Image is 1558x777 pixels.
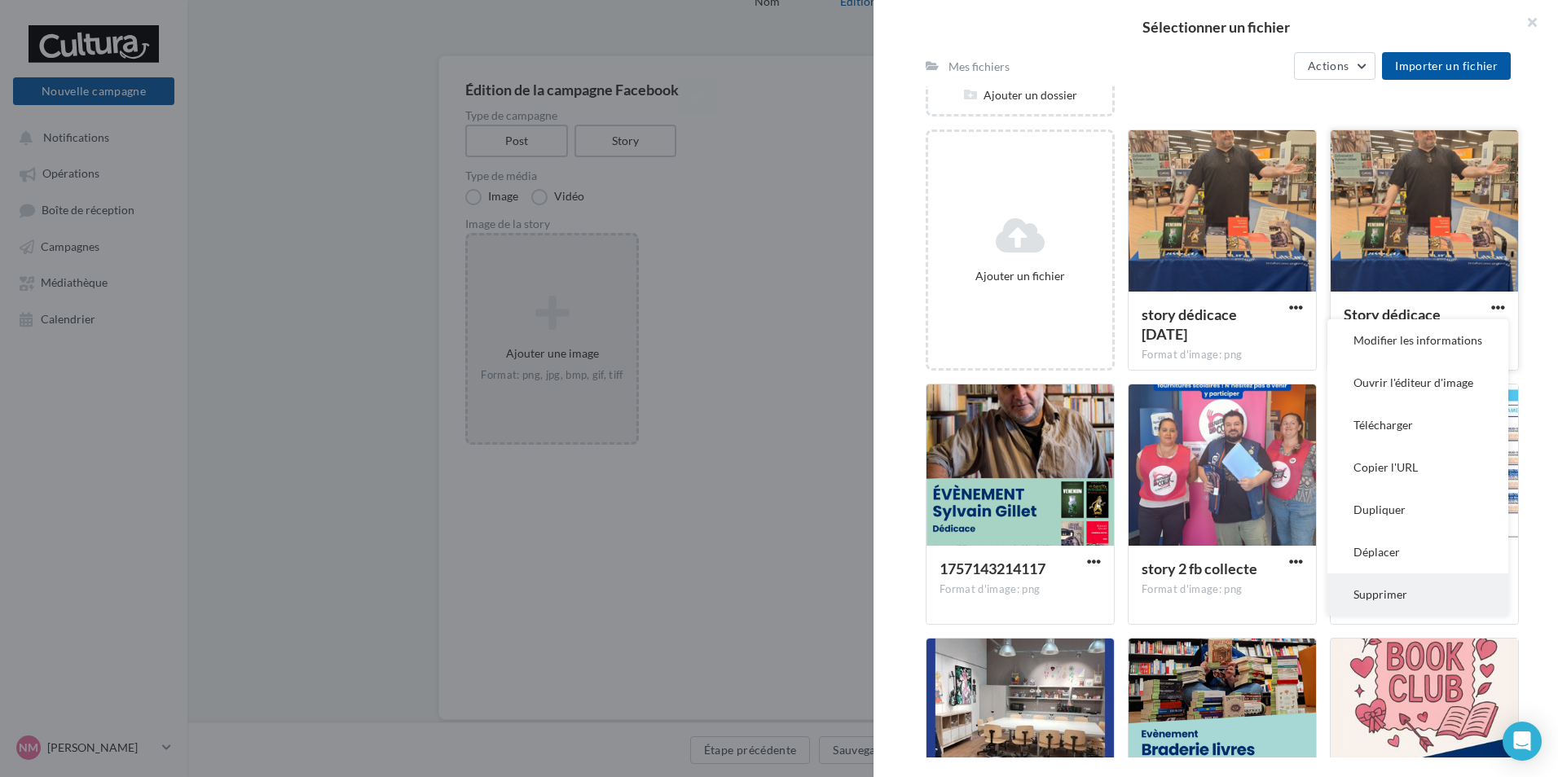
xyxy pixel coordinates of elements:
span: Story dédicace 06.09.2025 [1344,305,1441,343]
button: Ouvrir l'éditeur d'image [1327,362,1508,404]
button: Supprimer [1327,573,1508,616]
span: Actions [1308,59,1349,72]
span: story dédicace 06.09.2025 [1142,305,1237,343]
div: Format d'image: png [1142,348,1303,362]
button: Importer un fichier [1382,52,1511,80]
div: Format d'image: png [940,582,1101,597]
button: Déplacer [1327,531,1508,573]
div: Ajouter un fichier [935,268,1106,284]
div: Open Intercom Messenger [1503,722,1542,761]
h2: Sélectionner un fichier [900,20,1532,34]
div: Fichier ajouté avec succès [677,77,881,115]
span: story 2 fb collecte [1142,560,1257,577]
button: Actions [1294,52,1375,80]
button: Télécharger [1327,404,1508,446]
div: Mes fichiers [948,59,1010,75]
div: Ajouter un dossier [928,87,1112,103]
div: Format d'image: png [1142,582,1303,597]
button: Copier l'URL [1327,446,1508,489]
span: Importer un fichier [1395,59,1498,72]
button: Modifier les informations [1327,319,1508,362]
span: 1757143214117 [940,560,1045,577]
button: Dupliquer [1327,489,1508,531]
